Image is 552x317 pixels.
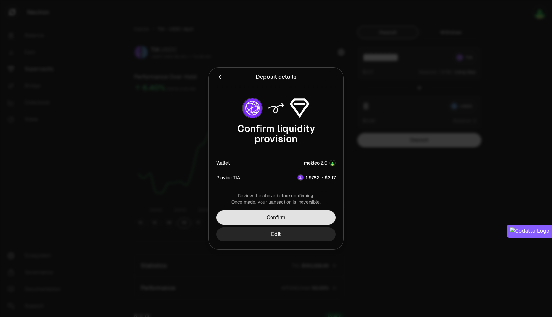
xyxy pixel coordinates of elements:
button: mekleo 2.0Account Image [304,160,336,166]
button: Edit [216,227,336,241]
img: TIA Logo [243,98,262,118]
img: Account Image [330,160,335,166]
div: mekleo 2.0 [304,160,327,166]
button: Back [216,72,223,81]
div: Provide TIA [216,174,240,181]
img: TIA Logo [298,175,303,180]
div: Wallet [216,160,230,166]
div: Deposit details [256,72,297,81]
button: Confirm [216,210,336,225]
div: Review the above before confirming. Once made, your transaction is irreversible. [216,192,336,205]
div: Confirm liquidity provision [216,124,336,144]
